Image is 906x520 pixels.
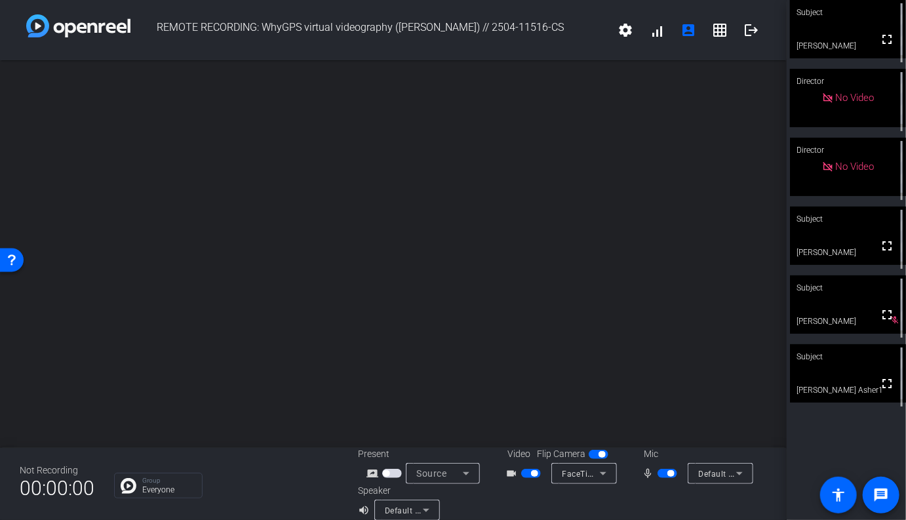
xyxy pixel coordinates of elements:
mat-icon: grid_on [712,22,728,38]
mat-icon: fullscreen [879,307,895,323]
mat-icon: logout [743,22,759,38]
mat-icon: message [873,487,889,503]
div: Subject [790,207,906,231]
p: Everyone [142,486,195,494]
button: signal_cellular_alt [641,14,673,46]
span: No Video [836,161,875,172]
div: Mic [631,447,762,461]
div: Director [790,69,906,94]
span: Source [416,468,446,479]
img: Chat Icon [121,478,136,494]
div: Subject [790,275,906,300]
mat-icon: fullscreen [879,376,895,391]
span: No Video [836,92,875,104]
div: Subject [790,344,906,369]
mat-icon: fullscreen [879,238,895,254]
span: Default - MacBook Pro Speakers (Built-in) [385,505,543,515]
mat-icon: fullscreen [879,31,895,47]
span: FaceTime HD Camera (2C0E:82E3) [562,468,696,479]
span: Video [507,447,530,461]
mat-icon: mic_none [642,466,658,481]
mat-icon: videocam_outline [505,466,521,481]
p: Group [142,477,195,484]
mat-icon: settings [618,22,633,38]
mat-icon: volume_up [358,502,374,518]
span: Default - MacBook Pro Microphone (Built-in) [698,468,867,479]
span: REMOTE RECORDING: WhyGPS virtual videography ([PERSON_NAME]) // 2504-11516-CS [130,14,610,46]
mat-icon: account_box [680,22,696,38]
img: white-gradient.svg [26,14,130,37]
div: Not Recording [20,464,94,477]
div: Present [358,447,489,461]
div: Speaker [358,484,437,498]
div: Director [790,138,906,163]
span: 00:00:00 [20,472,94,504]
mat-icon: accessibility [831,487,846,503]
mat-icon: screen_share_outline [366,466,382,481]
span: Flip Camera [537,447,585,461]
